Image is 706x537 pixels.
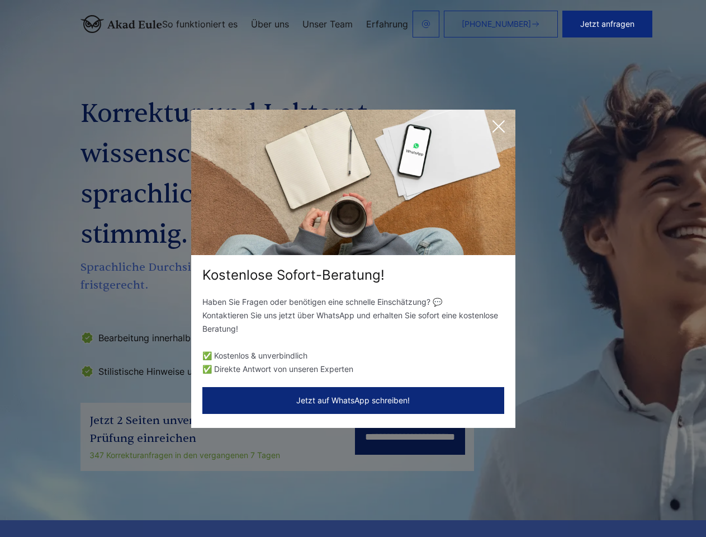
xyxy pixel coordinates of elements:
li: ✅ Kostenlos & unverbindlich [202,349,504,362]
li: ✅ Direkte Antwort von unseren Experten [202,362,504,376]
a: [PHONE_NUMBER] [444,11,558,37]
a: Unser Team [302,20,353,29]
button: Jetzt anfragen [562,11,652,37]
a: So funktioniert es [162,20,238,29]
img: exit [191,110,515,255]
a: Über uns [251,20,289,29]
a: Erfahrung [366,20,408,29]
img: logo [80,15,162,33]
span: [PHONE_NUMBER] [462,20,531,29]
p: Haben Sie Fragen oder benötigen eine schnelle Einschätzung? 💬 Kontaktieren Sie uns jetzt über Wha... [202,295,504,336]
div: Kostenlose Sofort-Beratung! [191,266,515,284]
button: Jetzt auf WhatsApp schreiben! [202,387,504,414]
img: email [421,20,430,29]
